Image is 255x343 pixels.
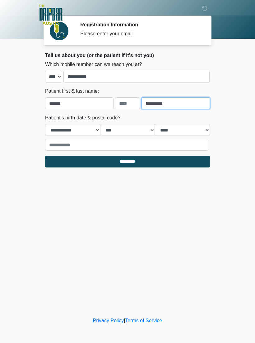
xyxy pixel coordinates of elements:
[124,318,125,323] a: |
[45,52,210,58] h2: Tell us about you (or the patient if it's not you)
[50,22,68,40] img: Agent Avatar
[45,114,120,122] label: Patient's birth date & postal code?
[93,318,124,323] a: Privacy Policy
[125,318,162,323] a: Terms of Service
[39,5,63,25] img: The DRIPBaR - Austin The Domain Logo
[45,87,99,95] label: Patient first & last name:
[80,30,201,38] div: Please enter your email
[45,61,142,68] label: Which mobile number can we reach you at?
